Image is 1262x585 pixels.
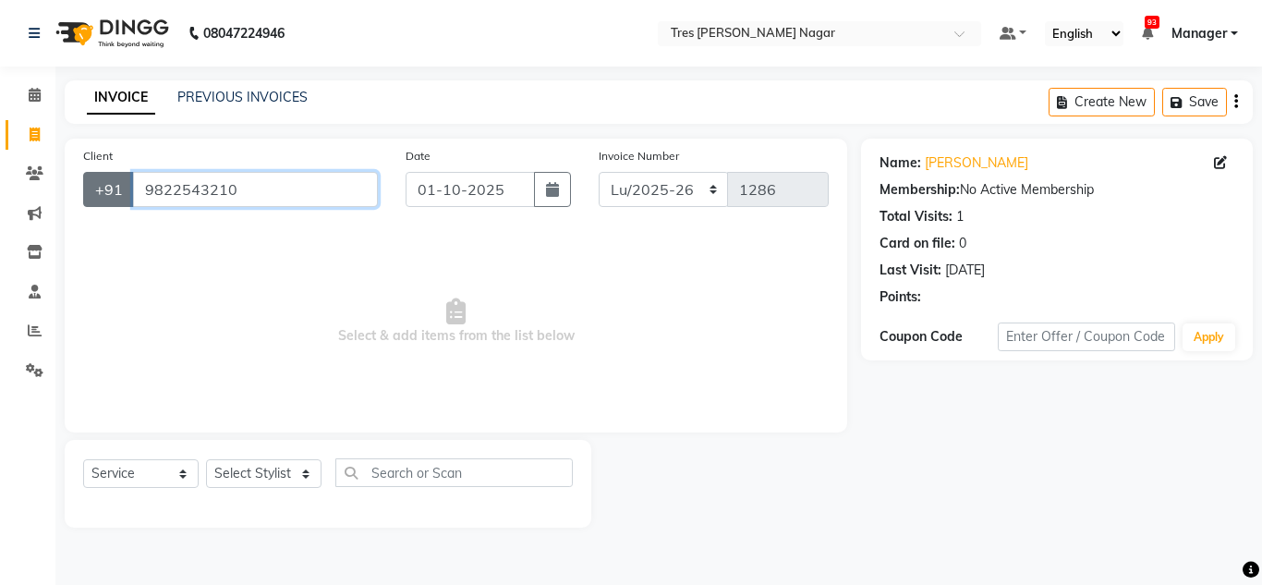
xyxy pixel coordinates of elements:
b: 08047224946 [203,7,285,59]
div: 1 [956,207,964,226]
a: PREVIOUS INVOICES [177,89,308,105]
span: Manager [1171,24,1227,43]
a: 93 [1142,25,1153,42]
span: Select & add items from the list below [83,229,829,414]
button: Save [1162,88,1227,116]
button: Create New [1049,88,1155,116]
a: INVOICE [87,81,155,115]
div: 0 [959,234,966,253]
input: Enter Offer / Coupon Code [998,323,1175,351]
label: Invoice Number [599,148,679,165]
div: Coupon Code [880,327,998,347]
input: Search or Scan [335,458,573,487]
div: Membership: [880,180,960,200]
img: logo [47,7,174,59]
div: Name: [880,153,921,173]
div: Total Visits: [880,207,953,226]
button: Apply [1183,323,1235,351]
div: [DATE] [945,261,985,280]
span: 93 [1145,16,1159,29]
label: Client [83,148,113,165]
button: +91 [83,172,135,207]
input: Search by Name/Mobile/Email/Code [133,172,378,207]
div: Points: [880,287,921,307]
div: Last Visit: [880,261,941,280]
label: Date [406,148,431,165]
div: No Active Membership [880,180,1234,200]
div: Card on file: [880,234,955,253]
a: [PERSON_NAME] [925,153,1028,173]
